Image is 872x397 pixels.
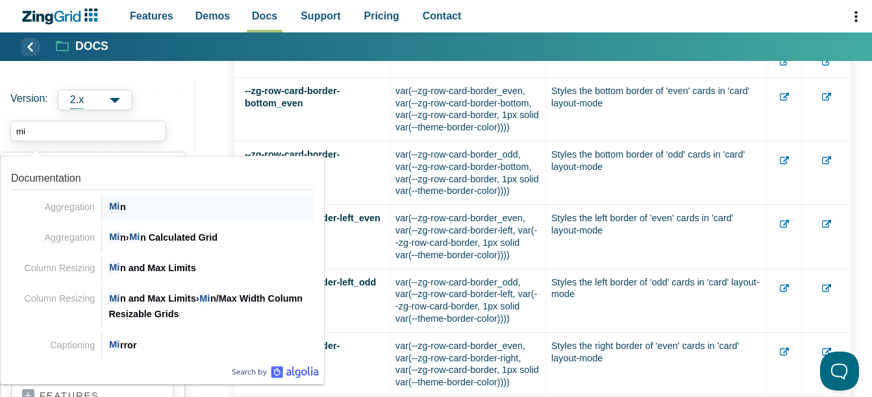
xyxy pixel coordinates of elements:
[546,141,767,205] td: Styles the bottom border of 'odd' cards in 'card' layout-mode
[390,141,546,205] td: var(--zg-row-card-border_odd, var(--zg-row-card-border-bottom, var(--zg-row-card-border, 1px soli...
[301,7,340,25] span: Support
[820,352,859,391] iframe: Help Scout Beacon - Open
[423,7,462,25] span: Contact
[390,332,546,396] td: var(--zg-row-card-border_even, var(--zg-row-card-border-right, var(--zg-row-card-border, 1px soli...
[364,7,399,25] span: Pricing
[6,282,319,329] a: Link to the result
[390,77,546,141] td: var(--zg-row-card-border_even, var(--zg-row-card-border-bottom, var(--zg-row-card-border, 1px sol...
[129,231,140,243] span: Mi
[108,200,119,213] span: Mi
[108,199,314,215] div: n
[108,293,119,305] span: Mi
[108,260,314,276] div: n and Max Limits
[108,339,119,351] span: Mi
[546,332,767,396] td: Styles the right border of 'even' cards in 'card' layout-mode
[56,39,108,54] a: Docs
[245,86,340,108] a: --zg-row-card-border-bottom_even
[252,7,277,25] span: Docs
[232,366,319,379] div: Search by
[126,232,129,243] span: ›
[6,162,319,221] a: Link to the result
[245,149,340,172] a: --zg-row-card-border-bottom_odd
[108,291,314,322] div: n and Max Limits n/Max Width Column Resizable Grids
[21,8,105,25] a: ZingChart Logo. Click to return to the homepage
[75,41,108,53] strong: Docs
[10,90,184,110] label: Versions
[199,293,210,305] span: Mi
[10,90,48,110] span: Version:
[245,213,380,223] a: --zg-row-card-border-left_even
[6,221,319,251] a: Link to the result
[45,202,95,212] span: Aggregation
[130,7,173,25] span: Features
[390,205,546,269] td: var(--zg-row-card-border_even, var(--zg-row-card-border-left, var(--zg-row-card-border, 1px solid...
[546,269,767,332] td: Styles the left border of 'odd' cards in 'card' layout-mode
[546,205,767,269] td: Styles the left border of 'even' cards in 'card' layout-mode
[195,7,230,25] span: Demos
[232,366,319,379] a: Algolia
[6,251,319,282] a: Link to the result
[196,293,199,304] span: ›
[11,173,81,184] span: Documentation
[390,269,546,332] td: var(--zg-row-card-border_odd, var(--zg-row-card-border-left, var(--zg-row-card-border, 1px solid ...
[108,261,119,274] span: Mi
[546,77,767,141] td: Styles the bottom border of 'even' cards in 'card' layout-mode
[108,231,119,243] span: Mi
[50,340,95,350] span: Captioning
[10,121,166,141] input: search input
[6,328,319,359] a: Link to the result
[245,51,337,61] a: --zg-row-card-border
[24,293,95,304] span: Column Resizing
[108,230,314,245] div: n n Calculated Grid
[45,232,95,243] span: Aggregation
[108,337,314,353] div: rror
[24,263,95,273] span: Column Resizing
